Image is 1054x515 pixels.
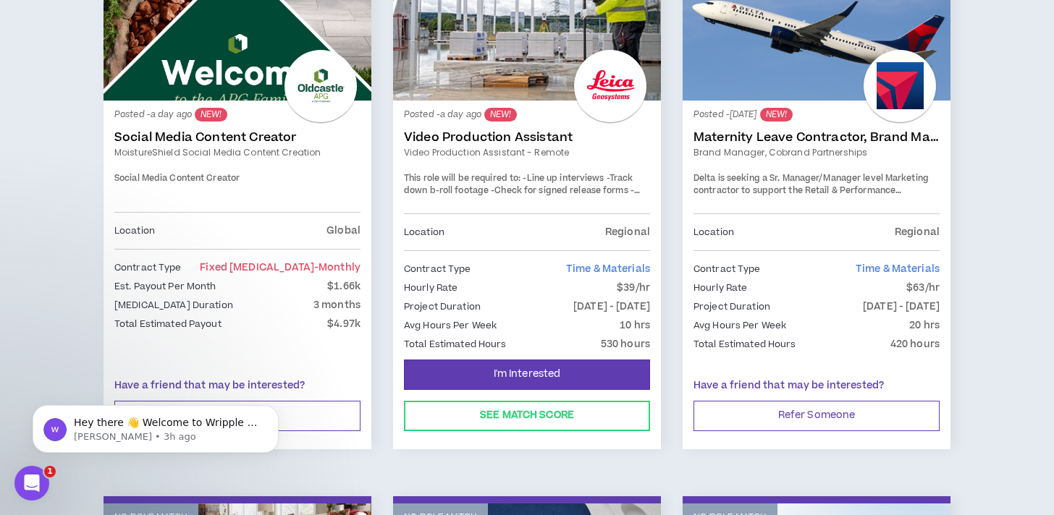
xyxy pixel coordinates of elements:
[326,223,361,239] p: Global
[693,224,734,240] p: Location
[404,336,507,352] p: Total Estimated Hours
[195,108,227,122] sup: NEW!
[890,336,940,352] p: 420 hours
[760,108,793,122] sup: NEW!
[693,299,770,315] p: Project Duration
[404,172,520,184] span: This role will be required to:
[693,401,940,431] button: Refer Someone
[114,146,361,159] a: MoistureShield Social Media Content Creation
[114,297,233,313] p: [MEDICAL_DATA] Duration
[693,280,747,296] p: Hourly Rate
[617,280,650,296] p: $39/hr
[693,336,796,352] p: Total Estimated Hours
[327,316,361,332] p: $4.97k
[114,260,182,276] p: Contract Type
[523,172,604,184] span: -Line up interviews
[605,224,650,240] p: Regional
[404,401,650,431] button: See Match Score
[404,359,650,390] button: I'm Interested
[404,224,444,240] p: Location
[114,172,240,184] span: Social Media Content Creator
[491,184,628,197] span: -Check for signed release forms
[314,260,361,275] span: - monthly
[404,146,650,159] a: Video Production Assistant - Remote
[114,223,155,239] p: Location
[601,336,650,352] p: 530 hours
[906,280,940,296] p: $63/hr
[693,172,929,223] span: Delta is seeking a Sr. Manager/Manager level Marketing contractor to support the Retail & Perform...
[693,108,940,122] p: Posted - [DATE]
[11,375,300,476] iframe: Intercom notifications message
[693,261,761,277] p: Contract Type
[895,224,940,240] p: Regional
[404,184,640,210] span: -Keep projects up to date in Wrike.
[14,466,49,501] iframe: Intercom live chat
[114,278,216,294] p: Est. Payout Per Month
[909,318,940,333] p: 20 hrs
[620,318,650,333] p: 10 hrs
[484,108,517,122] sup: NEW!
[693,130,940,145] a: Maternity Leave Contractor, Brand Marketing Manager (Cobrand Partnerships)
[693,378,940,393] p: Have a friend that may be interested?
[200,260,361,275] span: Fixed [MEDICAL_DATA]
[313,297,361,313] p: 3 months
[573,299,650,315] p: [DATE] - [DATE]
[404,130,650,145] a: Video Production Assistant
[404,280,458,296] p: Hourly Rate
[404,172,633,197] span: -Track down b-roll footage
[327,278,361,294] p: $1.66k
[856,262,940,276] span: Time & Materials
[566,262,650,276] span: Time & Materials
[404,108,650,122] p: Posted - a day ago
[114,130,361,145] a: Social Media Content Creator
[404,318,497,333] p: Avg Hours Per Week
[404,261,471,277] p: Contract Type
[114,108,361,122] p: Posted - a day ago
[44,466,56,477] span: 1
[114,316,222,332] p: Total Estimated Payout
[494,367,561,381] span: I'm Interested
[693,146,940,159] a: Brand Manager, Cobrand Partnerships
[693,318,786,333] p: Avg Hours Per Week
[863,299,940,315] p: [DATE] - [DATE]
[404,299,481,315] p: Project Duration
